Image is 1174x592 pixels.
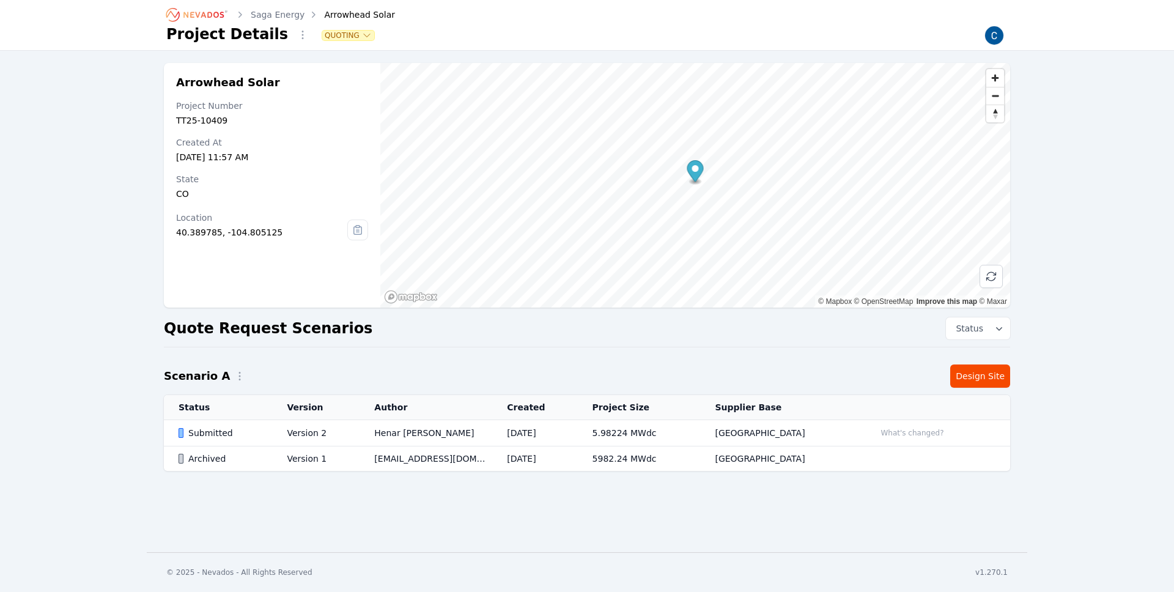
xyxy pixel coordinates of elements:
a: OpenStreetMap [854,297,914,306]
button: Reset bearing to north [986,105,1004,122]
h2: Quote Request Scenarios [164,319,372,338]
div: State [176,173,368,185]
button: Zoom out [986,87,1004,105]
div: Project Number [176,100,368,112]
td: [EMAIL_ADDRESS][DOMAIN_NAME] [360,446,492,472]
button: Quoting [322,31,374,40]
div: Arrowhead Solar [307,9,395,21]
nav: Breadcrumb [166,5,395,24]
canvas: Map [380,63,1010,308]
div: [DATE] 11:57 AM [176,151,368,163]
div: 40.389785, -104.805125 [176,226,347,239]
div: Created At [176,136,368,149]
a: Maxar [979,297,1007,306]
td: Henar [PERSON_NAME] [360,420,492,446]
tr: ArchivedVersion 1[EMAIL_ADDRESS][DOMAIN_NAME][DATE]5982.24 MWdc[GEOGRAPHIC_DATA] [164,446,1010,472]
span: Status [951,322,983,335]
a: Mapbox [818,297,852,306]
td: [DATE] [492,420,577,446]
div: CO [176,188,368,200]
td: [GEOGRAPHIC_DATA] [700,420,860,446]
div: v1.270.1 [975,568,1008,577]
div: © 2025 - Nevados - All Rights Reserved [166,568,312,577]
h1: Project Details [166,24,288,44]
div: Submitted [179,427,266,439]
img: Carmen Brooks [984,26,1004,45]
td: 5982.24 MWdc [578,446,701,472]
button: Zoom in [986,69,1004,87]
div: Archived [179,453,266,465]
a: Improve this map [917,297,977,306]
td: 5.98224 MWdc [578,420,701,446]
button: What's changed? [875,426,949,440]
td: Version 1 [272,446,360,472]
tr: SubmittedVersion 2Henar [PERSON_NAME][DATE]5.98224 MWdc[GEOGRAPHIC_DATA]What's changed? [164,420,1010,446]
th: Supplier Base [700,395,860,420]
div: Map marker [687,160,703,185]
a: Saga Energy [251,9,305,21]
th: Created [492,395,577,420]
td: [GEOGRAPHIC_DATA] [700,446,860,472]
a: Mapbox homepage [384,290,438,304]
td: Version 2 [272,420,360,446]
div: TT25-10409 [176,114,368,127]
th: Project Size [578,395,701,420]
a: Design Site [950,364,1010,388]
th: Version [272,395,360,420]
h2: Scenario A [164,368,230,385]
div: Location [176,212,347,224]
th: Status [164,395,272,420]
h2: Arrowhead Solar [176,75,368,90]
button: Status [946,317,1010,339]
th: Author [360,395,492,420]
td: [DATE] [492,446,577,472]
